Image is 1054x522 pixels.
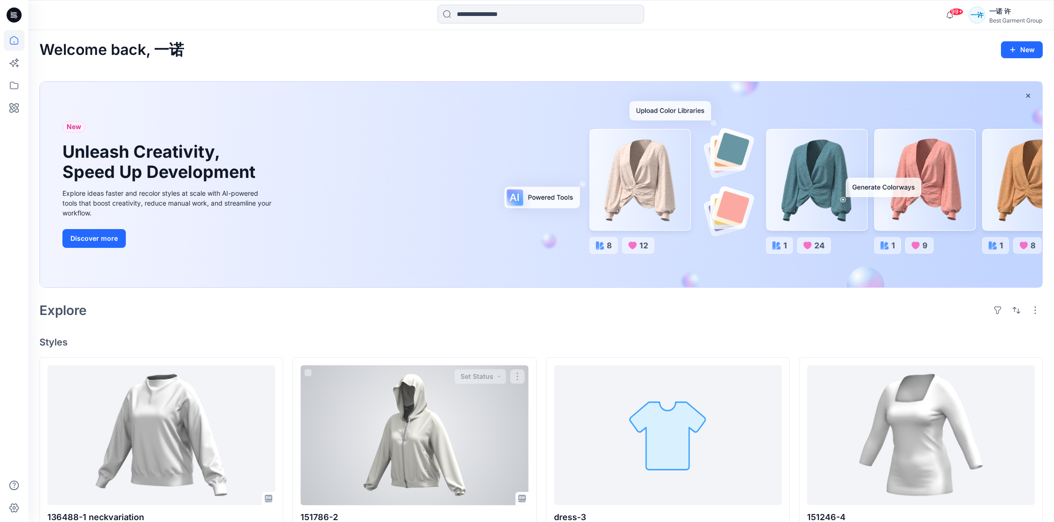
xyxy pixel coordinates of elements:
button: Discover more [62,229,126,248]
h1: Unleash Creativity, Speed Up Development [62,142,260,182]
a: dress-3 [554,365,782,505]
a: 151246-4 [807,365,1035,505]
div: 一诺 许 [989,6,1042,17]
span: 99+ [949,8,963,15]
a: 136488-1 neckvariation [47,365,275,505]
span: New [67,121,81,132]
div: Explore ideas faster and recolor styles at scale with AI-powered tools that boost creativity, red... [62,188,274,218]
h2: Welcome back, 一诺 [39,41,184,59]
div: Best Garment Group [989,17,1042,24]
div: 一许 [969,7,985,23]
button: New [1001,41,1043,58]
h4: Styles [39,337,1043,348]
h2: Explore [39,303,87,318]
a: Discover more [62,229,274,248]
a: 151786-2 [300,365,528,505]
